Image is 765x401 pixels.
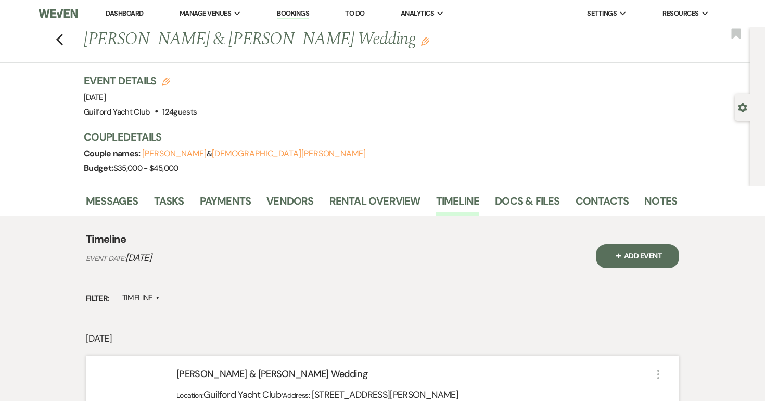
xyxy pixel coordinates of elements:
[156,294,160,303] span: ▲
[84,130,667,144] h3: Couple Details
[84,92,106,103] span: [DATE]
[84,148,142,159] span: Couple names:
[212,149,366,158] button: [DEMOGRAPHIC_DATA][PERSON_NAME]
[86,293,109,305] span: Filter:
[113,163,178,173] span: $35,000 - $45,000
[125,252,151,264] span: [DATE]
[203,389,281,401] span: Guilford Yacht Club
[200,193,251,216] a: Payments
[495,193,559,216] a: Docs & Files
[84,73,197,88] h3: Event Details
[662,8,698,19] span: Resources
[277,9,309,19] a: Bookings
[312,389,458,401] span: [STREET_ADDRESS][PERSON_NAME]
[142,149,207,158] button: [PERSON_NAME]
[84,162,113,173] span: Budget:
[106,9,143,18] a: Dashboard
[644,193,677,216] a: Notes
[180,8,231,19] span: Manage Venues
[283,391,311,400] span: Address:
[39,3,78,24] img: Weven Logo
[86,254,125,263] span: Event Date:
[576,193,629,216] a: Contacts
[86,193,138,216] a: Messages
[162,107,197,117] span: 124 guests
[176,367,652,385] div: [PERSON_NAME] & [PERSON_NAME] Wedding
[142,148,366,159] span: &
[154,193,184,216] a: Tasks
[86,232,126,246] h4: Timeline
[738,102,747,112] button: Open lead details
[329,193,420,216] a: Rental Overview
[176,391,203,400] span: Location:
[587,8,617,19] span: Settings
[86,331,679,346] p: [DATE]
[436,193,480,216] a: Timeline
[84,107,150,117] span: Guilford Yacht Club
[401,8,434,19] span: Analytics
[421,36,429,46] button: Edit
[266,193,313,216] a: Vendors
[84,27,550,52] h1: [PERSON_NAME] & [PERSON_NAME] Wedding
[345,9,364,18] a: To Do
[122,291,160,305] label: Timeline
[596,244,679,268] button: Plus SignAdd Event
[614,250,624,260] span: Plus Sign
